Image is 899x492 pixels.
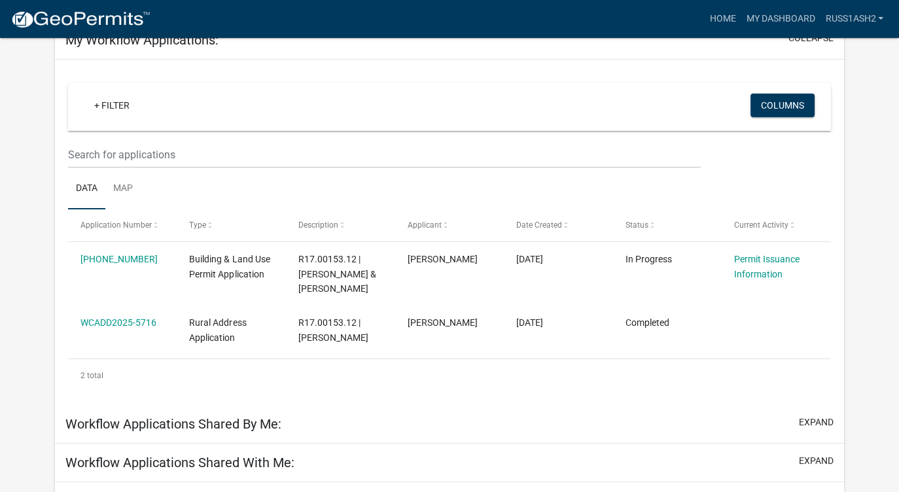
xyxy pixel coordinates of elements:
span: Building & Land Use Permit Application [189,254,270,279]
datatable-header-cell: Applicant [395,209,504,241]
span: Completed [626,317,669,328]
datatable-header-cell: Description [286,209,395,241]
button: expand [799,454,834,468]
h5: Workflow Applications Shared By Me: [65,416,281,432]
span: Type [189,220,206,230]
a: WCADD2025-5716 [80,317,156,328]
span: Date Created [516,220,562,230]
span: Current Activity [734,220,788,230]
a: [PHONE_NUMBER] [80,254,158,264]
datatable-header-cell: Current Activity [722,209,831,241]
a: + Filter [84,94,140,117]
span: Status [626,220,648,230]
datatable-header-cell: Date Created [504,209,613,241]
datatable-header-cell: Application Number [68,209,177,241]
span: R17.00153.12 | Riley, Ashley [298,317,368,343]
span: R17.00153.12 | RUSSELL & ASHLEY RILEY [298,254,376,294]
span: Applicant [408,220,442,230]
a: Data [68,168,105,210]
h5: Workflow Applications Shared With Me: [65,455,294,470]
a: Russ1Ash2 [820,7,889,31]
button: Columns [750,94,815,117]
a: Home [704,7,741,31]
a: Permit Issuance Information [734,254,800,279]
span: Description [298,220,338,230]
span: Application Number [80,220,152,230]
datatable-header-cell: Status [613,209,722,241]
h5: My Workflow Applications: [65,32,219,48]
span: 08/05/2025 [516,254,543,264]
span: Ashley Riley [408,254,478,264]
div: 2 total [68,359,832,392]
span: Ashley Riley [408,317,478,328]
button: collapse [788,31,834,45]
span: Rural Address Application [189,317,246,343]
div: collapse [55,60,845,404]
input: Search for applications [68,141,701,168]
a: Map [105,168,141,210]
button: expand [799,415,834,429]
span: 08/05/2025 [516,317,543,328]
datatable-header-cell: Type [177,209,286,241]
a: My Dashboard [741,7,820,31]
span: In Progress [626,254,672,264]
